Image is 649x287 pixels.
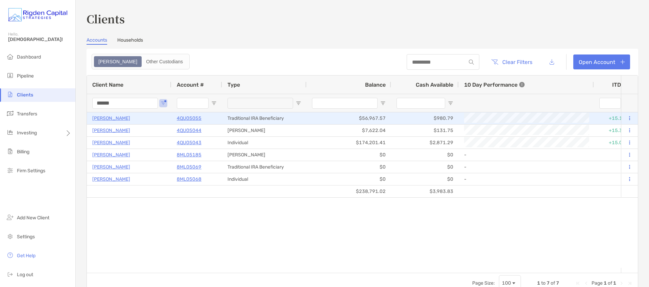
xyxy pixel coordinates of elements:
[222,161,307,173] div: Traditional IRA Beneficiary
[365,82,386,88] span: Balance
[6,213,14,221] img: add_new_client icon
[87,11,638,26] h3: Clients
[627,281,632,286] div: Last Page
[594,112,634,124] div: +15.16%
[307,185,391,197] div: $238,791.02
[307,112,391,124] div: $56,967.57
[469,60,474,65] img: input icon
[92,98,158,109] input: Client Name Filter Input
[6,166,14,174] img: firm-settings icon
[391,173,459,185] div: $0
[594,125,634,136] div: +15.32%
[547,280,550,286] span: 7
[556,280,559,286] span: 7
[92,175,130,183] a: [PERSON_NAME]
[17,272,33,278] span: Log out
[222,137,307,149] div: Individual
[222,149,307,161] div: [PERSON_NAME]
[312,98,378,109] input: Balance Filter Input
[92,114,130,123] a: [PERSON_NAME]
[448,101,453,106] button: Open Filter Menu
[6,90,14,98] img: clients icon
[6,71,14,80] img: pipeline icon
[17,215,49,221] span: Add New Client
[92,138,130,147] p: [PERSON_NAME]
[6,232,14,240] img: settings icon
[391,149,459,161] div: $0
[177,175,201,183] a: 8ML05068
[17,130,37,136] span: Investing
[177,98,209,109] input: Account # Filter Input
[177,114,201,123] a: 4QU05055
[502,280,511,286] div: 100
[227,82,240,88] span: Type
[464,75,525,94] div: 10 Day Performance
[619,281,624,286] div: Next Page
[307,125,391,136] div: $7,622.04
[594,149,634,161] div: 0%
[6,128,14,136] img: investing icon
[177,163,201,171] a: 8ML05069
[6,52,14,61] img: dashboard icon
[17,253,35,259] span: Get Help
[161,101,166,106] button: Open Filter Menu
[541,280,546,286] span: to
[222,112,307,124] div: Traditional IRA Beneficiary
[608,280,612,286] span: of
[222,173,307,185] div: Individual
[6,147,14,155] img: billing icon
[177,151,201,159] a: 8ML05185
[380,101,386,106] button: Open Filter Menu
[391,185,459,197] div: $3,983.83
[594,161,634,173] div: 0%
[307,173,391,185] div: $0
[594,173,634,185] div: 0%
[391,161,459,173] div: $0
[177,138,201,147] a: 4QU05043
[17,92,33,98] span: Clients
[8,3,67,27] img: Zoe Logo
[6,251,14,259] img: get-help icon
[6,109,14,117] img: transfers icon
[17,234,35,240] span: Settings
[92,151,130,159] a: [PERSON_NAME]
[87,37,107,45] a: Accounts
[575,281,581,286] div: First Page
[92,82,123,88] span: Client Name
[573,54,630,69] a: Open Account
[92,163,130,171] a: [PERSON_NAME]
[211,101,217,106] button: Open Filter Menu
[17,149,29,155] span: Billing
[95,57,141,66] div: Zoe
[472,280,495,286] div: Page Size:
[592,280,603,286] span: Page
[177,126,201,135] a: 4QU05044
[612,82,629,88] div: ITD
[17,73,34,79] span: Pipeline
[142,57,187,66] div: Other Custodians
[604,280,607,286] span: 1
[391,125,459,136] div: $131.75
[613,280,616,286] span: 1
[551,280,555,286] span: of
[17,168,45,174] span: Firm Settings
[222,125,307,136] div: [PERSON_NAME]
[486,54,537,69] button: Clear Filters
[17,111,37,117] span: Transfers
[92,126,130,135] a: [PERSON_NAME]
[307,149,391,161] div: $0
[177,82,204,88] span: Account #
[464,161,588,173] div: -
[594,137,634,149] div: +15.03%
[117,37,143,45] a: Households
[464,149,588,160] div: -
[391,112,459,124] div: $980.79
